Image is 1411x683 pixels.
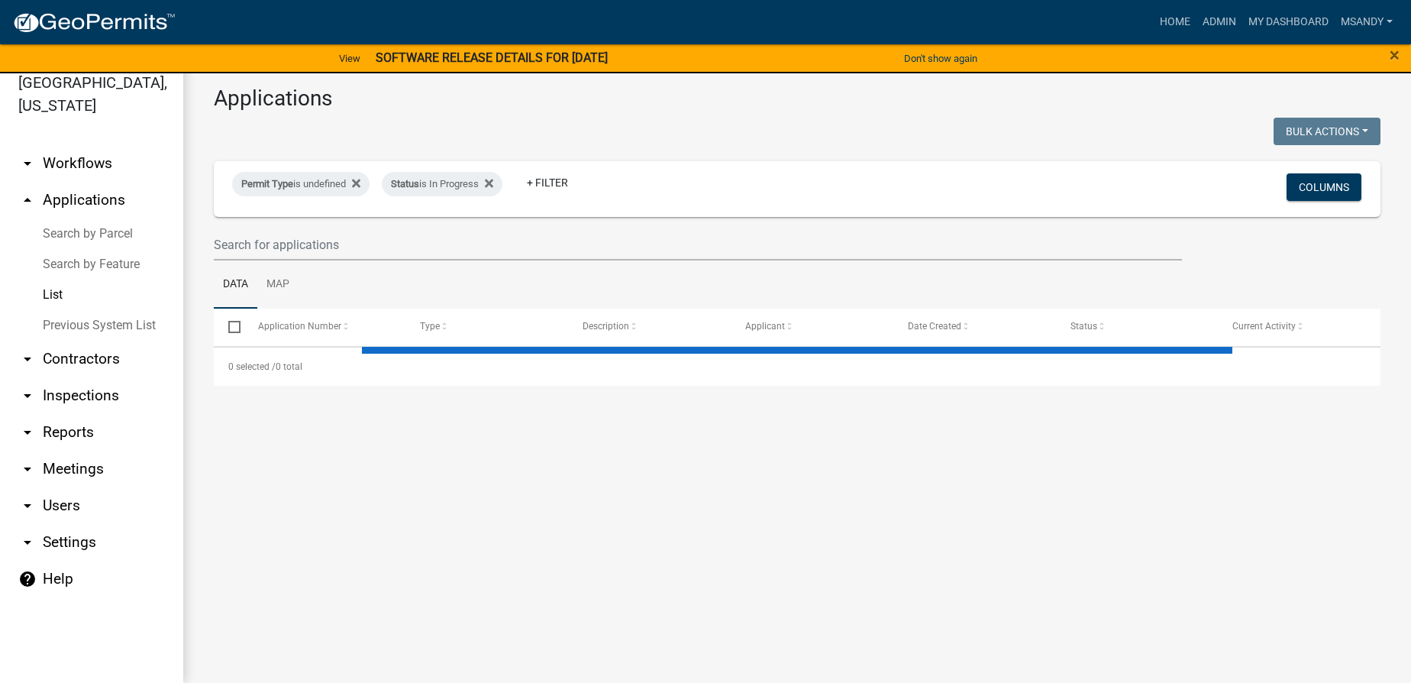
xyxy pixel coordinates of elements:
[376,50,608,65] strong: SOFTWARE RELEASE DETAILS FOR [DATE]
[515,169,580,196] a: + Filter
[908,321,961,332] span: Date Created
[382,172,502,196] div: is In Progress
[18,191,37,209] i: arrow_drop_up
[1070,321,1097,332] span: Status
[18,423,37,442] i: arrow_drop_down
[18,350,37,368] i: arrow_drop_down
[1390,46,1400,64] button: Close
[333,46,366,71] a: View
[241,178,293,189] span: Permit Type
[18,497,37,515] i: arrow_drop_down
[1154,8,1196,37] a: Home
[228,361,276,372] span: 0 selected /
[214,229,1182,261] input: Search for applications
[1055,309,1218,345] datatable-header-cell: Status
[1196,8,1242,37] a: Admin
[893,309,1056,345] datatable-header-cell: Date Created
[745,321,785,332] span: Applicant
[214,261,257,309] a: Data
[243,309,405,345] datatable-header-cell: Application Number
[258,321,341,332] span: Application Number
[257,261,299,309] a: Map
[1274,118,1380,145] button: Bulk Actions
[18,533,37,552] i: arrow_drop_down
[1335,8,1399,37] a: msandy
[214,309,243,345] datatable-header-cell: Select
[214,348,1380,386] div: 0 total
[405,309,568,345] datatable-header-cell: Type
[731,309,893,345] datatable-header-cell: Applicant
[1242,8,1335,37] a: My Dashboard
[214,86,1380,112] h3: Applications
[18,154,37,173] i: arrow_drop_down
[420,321,440,332] span: Type
[1287,173,1361,201] button: Columns
[898,46,983,71] button: Don't show again
[18,460,37,478] i: arrow_drop_down
[568,309,731,345] datatable-header-cell: Description
[391,178,419,189] span: Status
[1232,321,1296,332] span: Current Activity
[1218,309,1380,345] datatable-header-cell: Current Activity
[583,321,629,332] span: Description
[18,570,37,588] i: help
[1390,44,1400,66] span: ×
[18,387,37,405] i: arrow_drop_down
[232,172,370,196] div: is undefined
